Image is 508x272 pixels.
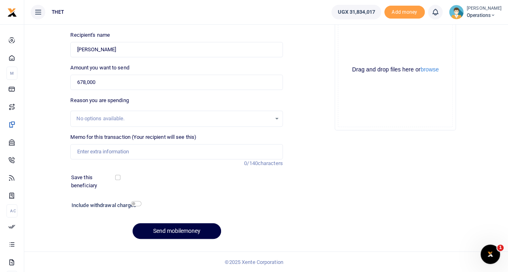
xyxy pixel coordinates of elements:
[384,6,425,19] span: Add money
[70,42,282,57] input: Loading name...
[70,31,110,39] label: Recipient's name
[70,133,196,141] label: Memo for this transaction (Your recipient will see this)
[420,67,438,72] button: browse
[481,245,500,264] iframe: Intercom live chat
[497,245,504,251] span: 1
[467,5,502,12] small: [PERSON_NAME]
[6,204,17,218] li: Ac
[76,115,271,123] div: No options available.
[70,75,282,90] input: UGX
[70,144,282,159] input: Enter extra information
[70,64,129,72] label: Amount you want to send
[467,12,502,19] span: Operations
[70,96,129,105] label: Reason you are spending
[328,5,384,19] li: Wallet ballance
[72,202,138,209] h6: Include withdrawal charges
[244,160,258,166] span: 0/140
[6,67,17,80] li: M
[133,223,221,239] button: Send mobilemoney
[71,174,116,189] label: Save this beneficiary
[338,66,452,73] div: Drag and drop files here or
[384,6,425,19] li: Toup your wallet
[335,9,456,130] div: File Uploader
[48,8,67,16] span: THET
[337,8,375,16] span: UGX 31,834,017
[449,5,464,19] img: profile-user
[449,5,502,19] a: profile-user [PERSON_NAME] Operations
[384,8,425,15] a: Add money
[7,8,17,17] img: logo-small
[331,5,381,19] a: UGX 31,834,017
[258,160,283,166] span: characters
[7,9,17,15] a: logo-small logo-large logo-large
